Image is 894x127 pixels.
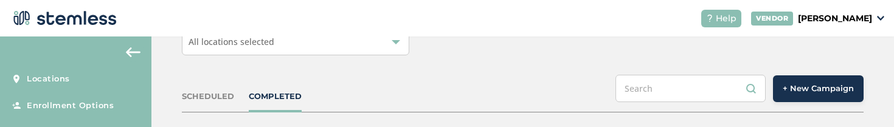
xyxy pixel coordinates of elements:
[751,12,793,26] div: VENDOR
[10,6,117,30] img: logo-dark-0685b13c.svg
[182,91,234,103] div: SCHEDULED
[773,75,864,102] button: + New Campaign
[833,69,894,127] iframe: Chat Widget
[706,15,713,22] img: icon-help-white-03924b79.svg
[798,12,872,25] p: [PERSON_NAME]
[27,73,70,85] span: Locations
[716,12,736,25] span: Help
[783,83,854,95] span: + New Campaign
[126,47,140,57] img: icon-arrow-back-accent-c549486e.svg
[615,75,766,102] input: Search
[249,91,302,103] div: COMPLETED
[27,100,114,112] span: Enrollment Options
[877,16,884,21] img: icon_down-arrow-small-66adaf34.svg
[189,36,274,47] span: All locations selected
